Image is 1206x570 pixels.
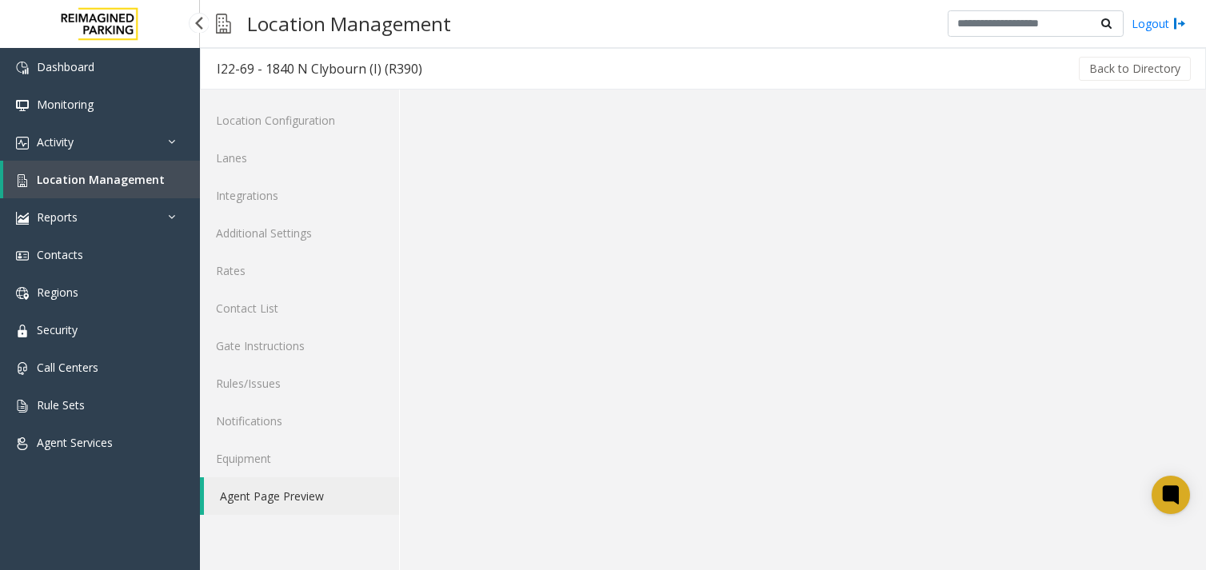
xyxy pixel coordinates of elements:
[216,4,231,43] img: pageIcon
[37,59,94,74] span: Dashboard
[16,325,29,337] img: 'icon'
[37,172,165,187] span: Location Management
[37,97,94,112] span: Monitoring
[204,477,399,515] a: Agent Page Preview
[16,62,29,74] img: 'icon'
[37,209,78,225] span: Reports
[3,161,200,198] a: Location Management
[16,287,29,300] img: 'icon'
[16,362,29,375] img: 'icon'
[37,435,113,450] span: Agent Services
[200,440,399,477] a: Equipment
[37,134,74,149] span: Activity
[37,397,85,413] span: Rule Sets
[16,174,29,187] img: 'icon'
[200,177,399,214] a: Integrations
[217,58,422,79] div: I22-69 - 1840 N Clybourn (I) (R390)
[200,102,399,139] a: Location Configuration
[200,327,399,365] a: Gate Instructions
[16,137,29,149] img: 'icon'
[16,99,29,112] img: 'icon'
[200,139,399,177] a: Lanes
[1079,57,1191,81] button: Back to Directory
[16,400,29,413] img: 'icon'
[16,437,29,450] img: 'icon'
[37,247,83,262] span: Contacts
[200,214,399,252] a: Additional Settings
[239,4,459,43] h3: Location Management
[1132,15,1186,32] a: Logout
[37,360,98,375] span: Call Centers
[200,402,399,440] a: Notifications
[16,249,29,262] img: 'icon'
[37,285,78,300] span: Regions
[16,212,29,225] img: 'icon'
[200,289,399,327] a: Contact List
[37,322,78,337] span: Security
[200,365,399,402] a: Rules/Issues
[1173,15,1186,32] img: logout
[200,252,399,289] a: Rates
